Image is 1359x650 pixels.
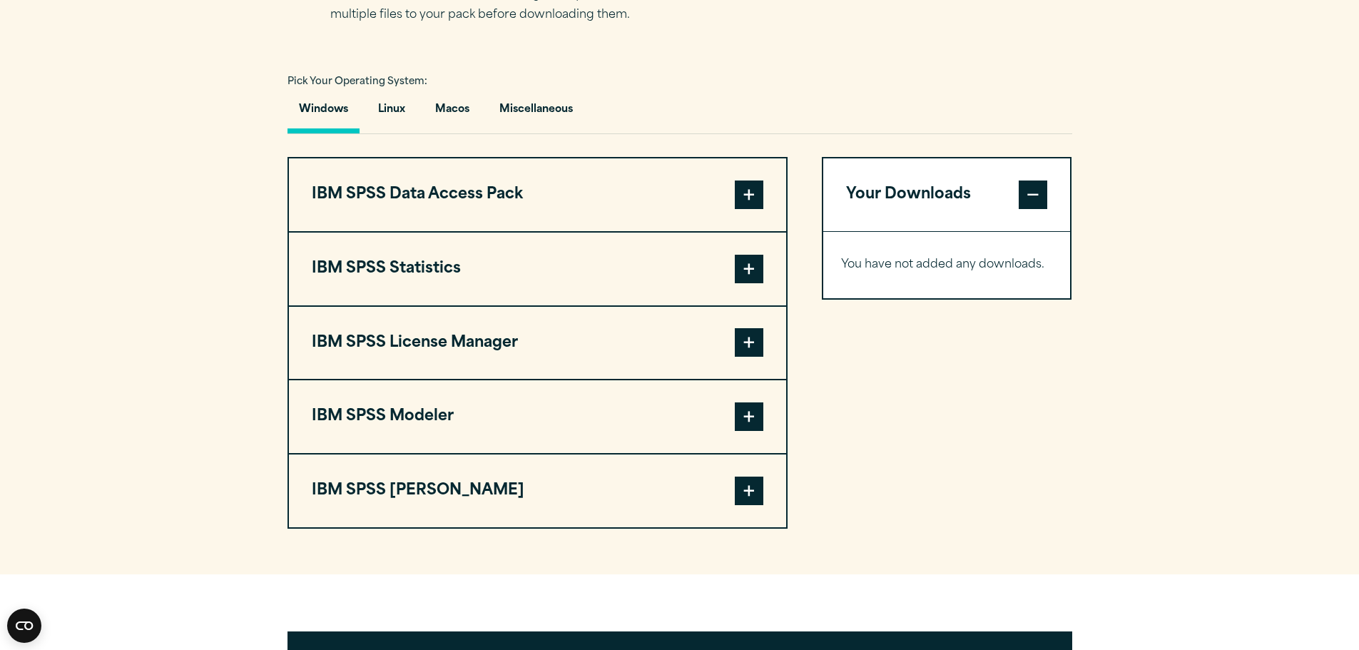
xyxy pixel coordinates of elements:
[287,77,427,86] span: Pick Your Operating System:
[287,93,360,133] button: Windows
[424,93,481,133] button: Macos
[289,233,786,305] button: IBM SPSS Statistics
[823,231,1071,298] div: Your Downloads
[289,307,786,380] button: IBM SPSS License Manager
[367,93,417,133] button: Linux
[488,93,584,133] button: Miscellaneous
[289,455,786,527] button: IBM SPSS [PERSON_NAME]
[289,380,786,453] button: IBM SPSS Modeler
[289,158,786,231] button: IBM SPSS Data Access Pack
[841,255,1053,275] p: You have not added any downloads.
[823,158,1071,231] button: Your Downloads
[7,609,41,643] button: Open CMP widget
